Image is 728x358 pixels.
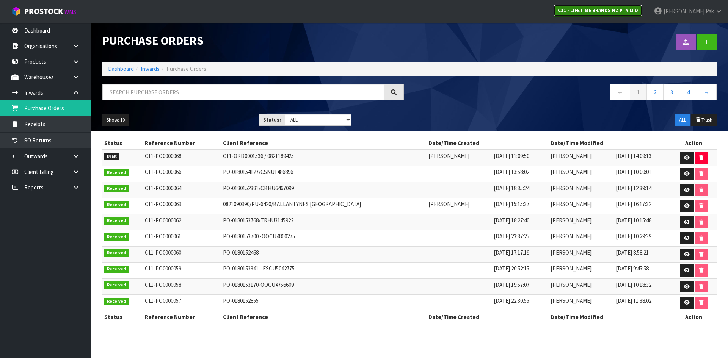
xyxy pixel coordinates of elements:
span: [PERSON_NAME] [551,233,591,240]
span: [PERSON_NAME] [551,249,591,256]
span: [DATE] 10:00:01 [616,168,651,175]
span: Received [104,298,129,305]
span: [DATE] 10:15:48 [616,217,651,224]
span: [DATE] 10:18:32 [616,281,651,288]
span: [DATE] 12:39:14 [616,184,651,192]
span: [DATE] 16:17:32 [616,200,651,208]
th: Status [102,137,143,149]
span: [DATE] 22:30:55 [494,297,529,304]
td: C11-PO0000068 [143,150,221,166]
a: Inwards [141,65,160,72]
h1: Purchase Orders [102,34,404,47]
th: Client Reference [221,311,427,323]
th: Date/Time Created [427,311,549,323]
nav: Page navigation [415,84,717,103]
td: C11-PO0000066 [143,166,221,182]
strong: C11 - LIFETIME BRANDS NZ PTY LTD [558,7,638,14]
th: Date/Time Modified [549,311,671,323]
span: [PERSON_NAME] [551,184,591,192]
span: [PERSON_NAME] [551,297,591,304]
span: Received [104,249,129,257]
span: Received [104,185,129,192]
th: Client Reference [221,137,427,149]
span: [PERSON_NAME] [428,152,469,159]
td: PO-0180153768/TRHU3145922 [221,214,427,230]
span: Purchase Orders [166,65,206,72]
small: WMS [64,8,76,16]
span: [DATE] 19:57:07 [494,281,529,288]
strong: Status: [263,117,281,123]
span: Received [104,201,129,209]
th: Status [102,311,143,323]
span: [DATE] 23:37:25 [494,233,529,240]
span: [DATE] 11:38:02 [616,297,651,304]
a: 1 [630,84,647,100]
td: PO-0180152468 [221,246,427,263]
a: ← [610,84,630,100]
button: Show: 10 [102,114,129,126]
td: PO-0180153170-OOCU4756609 [221,278,427,295]
input: Search purchase orders [102,84,384,100]
span: Received [104,169,129,177]
span: [PERSON_NAME] [551,200,591,208]
td: C11-PO0000063 [143,198,221,214]
td: C11-PO0000058 [143,278,221,295]
td: PO-0180153341 - FSCU5042775 [221,263,427,279]
span: [DATE] 20:52:15 [494,265,529,272]
th: Action [671,311,717,323]
span: [DATE] 15:15:37 [494,200,529,208]
button: ALL [675,114,690,126]
span: Received [104,217,129,225]
td: PO-0180152855 [221,295,427,311]
span: Received [104,281,129,289]
span: [DATE] 13:58:02 [494,168,529,175]
span: [DATE] 18:35:24 [494,184,529,192]
button: Trash [691,114,717,126]
td: C11-PO0000057 [143,295,221,311]
a: C11 - LIFETIME BRANDS NZ PTY LTD [554,5,642,17]
span: [PERSON_NAME] [664,8,704,15]
span: [DATE] 9:45:58 [616,265,649,272]
td: C11-PO0000062 [143,214,221,230]
span: [DATE] 18:27:40 [494,217,529,224]
span: Pak [706,8,714,15]
td: PO-0180153700 -OOCU4860275 [221,230,427,247]
a: 2 [646,84,664,100]
a: 3 [663,84,680,100]
span: [DATE] 14:09:13 [616,152,651,159]
td: PO-0180154127/CSNU1486896 [221,166,427,182]
a: → [697,84,717,100]
span: Received [104,266,129,273]
span: [PERSON_NAME] [551,265,591,272]
span: [PERSON_NAME] [551,281,591,288]
td: C11-PO0000064 [143,182,221,198]
span: [DATE] 11:09:50 [494,152,529,159]
span: [PERSON_NAME] [428,200,469,208]
th: Date/Time Modified [549,137,671,149]
td: C11-PO0000061 [143,230,221,247]
th: Action [671,137,717,149]
a: Dashboard [108,65,134,72]
td: C11-PO0000059 [143,263,221,279]
span: [PERSON_NAME] [551,168,591,175]
td: PO-0180152381/CBHU6467099 [221,182,427,198]
a: 4 [680,84,697,100]
td: 0821090390/PU-6420/BALLANTYNES [GEOGRAPHIC_DATA] [221,198,427,214]
td: C11-ORD0001536 / 0821189425 [221,150,427,166]
span: [PERSON_NAME] [551,152,591,159]
span: [PERSON_NAME] [551,217,591,224]
td: C11-PO0000060 [143,246,221,263]
span: Received [104,233,129,241]
span: [DATE] 8:58:21 [616,249,649,256]
img: cube-alt.png [11,6,21,16]
span: [DATE] 10:29:39 [616,233,651,240]
th: Reference Number [143,137,221,149]
th: Date/Time Created [427,137,549,149]
th: Reference Number [143,311,221,323]
span: ProStock [24,6,63,16]
span: [DATE] 17:17:19 [494,249,529,256]
span: Draft [104,153,119,160]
